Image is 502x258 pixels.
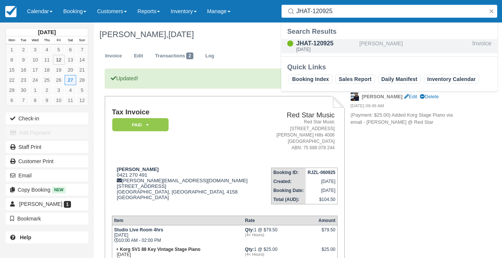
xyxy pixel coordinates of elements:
[65,36,76,45] th: Sat
[41,55,53,65] a: 11
[52,187,66,193] span: New
[76,85,88,95] a: 5
[76,95,88,105] a: 12
[53,95,65,105] a: 10
[318,247,335,258] div: $25.00
[99,49,128,63] a: Invoice
[6,95,18,105] a: 6
[362,94,403,99] strong: [PERSON_NAME]
[65,45,76,55] a: 6
[38,29,56,35] strong: [DATE]
[317,216,338,225] th: Amount
[296,4,485,18] input: Search ( / )
[112,108,263,116] h1: Tax Invoice
[6,231,88,243] a: Help
[65,85,76,95] a: 4
[65,55,76,65] a: 13
[420,94,439,99] a: Delete
[29,95,41,105] a: 8
[306,186,338,195] td: [DATE]
[6,198,88,210] a: [PERSON_NAME] 1
[53,36,65,45] th: Fri
[243,216,317,225] th: Rate
[243,225,317,245] td: 1 @ $79.50
[29,55,41,65] a: 10
[6,45,18,55] a: 1
[112,118,169,131] em: Paid
[99,30,465,39] h1: [PERSON_NAME],
[168,30,194,39] span: [DATE]
[318,227,335,238] div: $79.50
[378,75,421,84] a: Daily Manifest
[6,55,18,65] a: 8
[19,201,62,207] span: [PERSON_NAME]
[18,36,29,45] th: Tue
[245,232,315,237] em: (4+ Hours)
[245,252,315,256] em: (4+ Hours)
[6,213,88,225] button: Bookmark
[112,118,166,132] a: Paid
[245,247,254,252] strong: Qty
[114,227,163,232] strong: Studio Live Room 4hrs
[296,47,356,52] div: [DATE]
[18,45,29,55] a: 2
[53,75,65,85] a: 26
[41,45,53,55] a: 4
[287,63,491,72] div: Quick Links
[149,49,199,63] a: Transactions2
[29,75,41,85] a: 24
[53,85,65,95] a: 3
[76,65,88,75] a: 21
[117,166,159,172] strong: [PERSON_NAME]
[271,177,306,186] th: Created:
[20,234,31,240] b: Help
[424,75,479,84] a: Inventory Calendar
[41,36,53,45] th: Thu
[306,177,338,186] td: [DATE]
[245,227,254,232] strong: Qty
[359,39,469,53] div: [PERSON_NAME]
[105,69,345,88] p: Updated!
[120,247,200,252] strong: Korg SV1 88 Key Vintage Stage Piano
[18,65,29,75] a: 16
[186,52,193,59] span: 2
[6,127,88,139] button: Add Payment
[351,103,465,111] em: [DATE] 09:49 AM
[18,75,29,85] a: 23
[6,155,88,167] a: Customer Print
[281,39,497,53] a: JHAT-120925[DATE][PERSON_NAME]Invoice
[271,168,306,177] th: Booking ID:
[29,85,41,95] a: 1
[6,184,88,196] button: Copy Booking New
[18,55,29,65] a: 9
[41,65,53,75] a: 18
[6,65,18,75] a: 15
[306,195,338,204] td: $104.50
[41,95,53,105] a: 9
[18,85,29,95] a: 30
[76,75,88,85] a: 28
[6,112,88,124] button: Check-in
[266,119,335,151] address: Red Star Music [STREET_ADDRESS] [PERSON_NAME] Hills 4006 [GEOGRAPHIC_DATA] ABN: 75 688 078 244
[53,45,65,55] a: 5
[76,36,88,45] th: Sun
[29,65,41,75] a: 17
[112,166,263,210] div: 0421 270 491 [PERSON_NAME][EMAIL_ADDRESS][DOMAIN_NAME] [STREET_ADDRESS] [GEOGRAPHIC_DATA], [GEOGR...
[5,6,17,17] img: checkfront-main-nav-mini-logo.png
[53,55,65,65] a: 12
[128,49,149,63] a: Edit
[6,85,18,95] a: 29
[335,75,375,84] a: Sales Report
[289,75,332,84] a: Booking Index
[271,186,306,195] th: Booking Date:
[76,55,88,65] a: 14
[112,225,243,245] td: [DATE] 10:00 AM - 02:00 PM
[6,75,18,85] a: 22
[65,75,76,85] a: 27
[64,201,71,208] span: 1
[112,216,243,225] th: Item
[41,75,53,85] a: 25
[351,112,465,126] p: (Payment: $25.00) Added Korg Stage Piano via email - [PERSON_NAME] @ Red Star
[287,27,491,36] div: Search Results
[29,36,41,45] th: Wed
